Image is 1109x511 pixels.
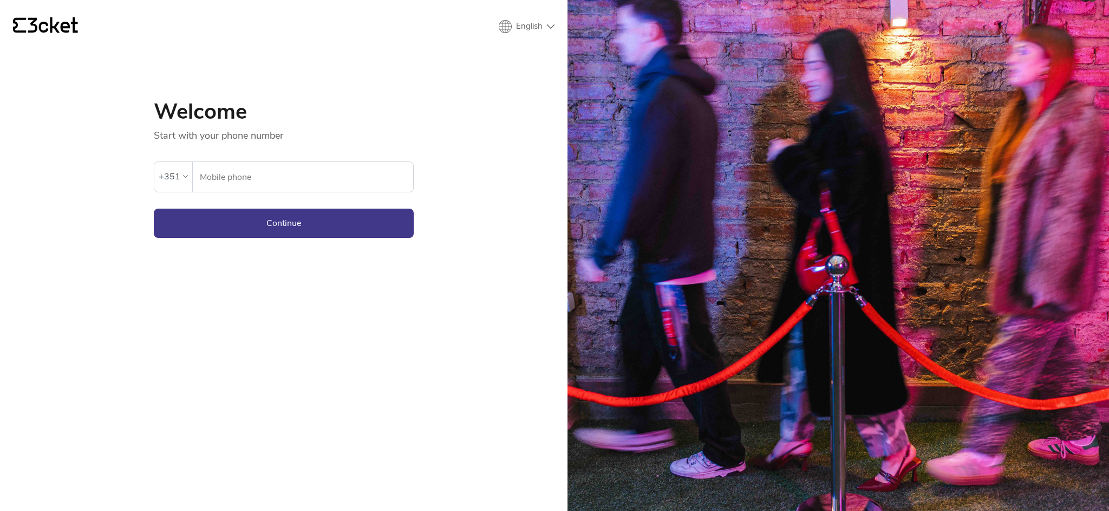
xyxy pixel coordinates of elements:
p: Start with your phone number [154,122,414,142]
div: +351 [159,169,180,185]
h1: Welcome [154,101,414,122]
label: Mobile phone [193,162,413,192]
button: Continue [154,209,414,238]
input: Mobile phone [199,162,413,192]
g: {' '} [13,18,26,33]
a: {' '} [13,17,78,36]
